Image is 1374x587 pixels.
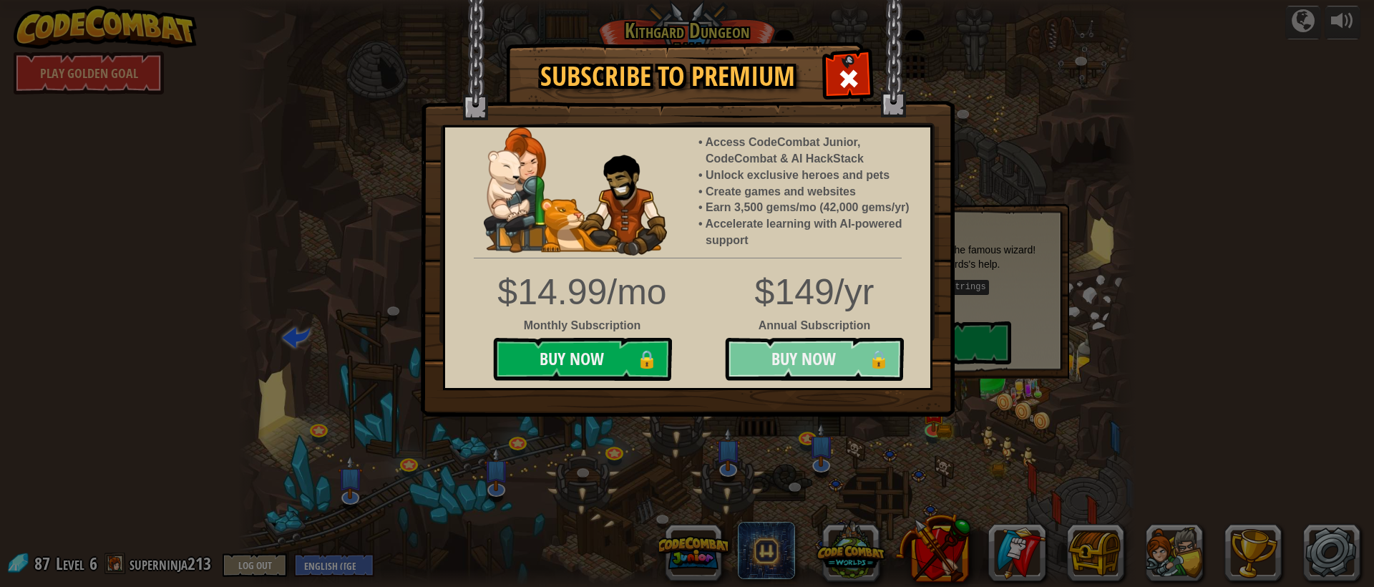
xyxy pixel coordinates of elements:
li: Access CodeCombat Junior, CodeCombat & AI HackStack [706,135,916,168]
li: Create games and websites [706,184,916,200]
h1: Subscribe to Premium [521,62,814,92]
button: Buy Now🔒 [493,338,672,381]
div: Annual Subscription [434,318,941,334]
li: Earn 3,500 gems/mo (42,000 gems/yr) [706,200,916,216]
div: Monthly Subscription [487,318,677,334]
li: Unlock exclusive heroes and pets [706,168,916,184]
button: Buy Now🔒 [725,338,904,381]
li: Accelerate learning with AI-powered support [706,216,916,249]
img: anya-and-nando-pet.webp [484,127,667,256]
div: $149/yr [434,267,941,318]
div: $14.99/mo [487,267,677,318]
